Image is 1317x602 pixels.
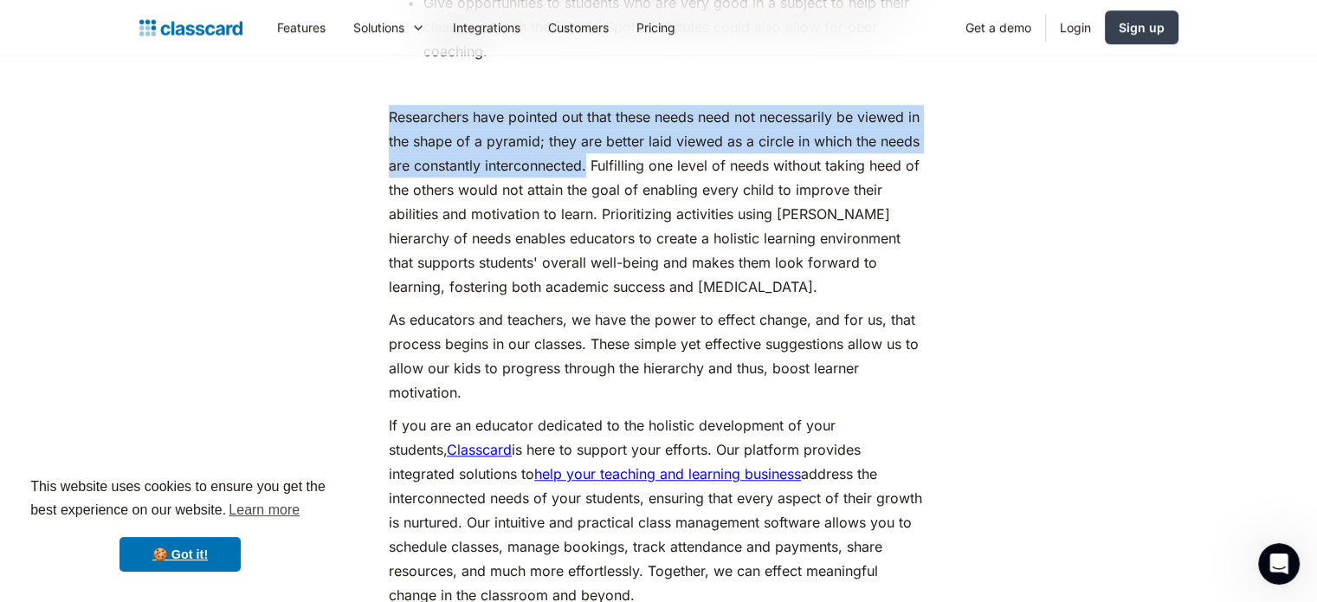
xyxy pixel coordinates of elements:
a: Get a demo [952,8,1045,47]
div: Sign up [1119,18,1165,36]
div: Solutions [353,18,404,36]
p: Researchers have pointed out that these needs need not necessarily be viewed in the shape of a py... [389,105,928,299]
a: dismiss cookie message [119,537,241,572]
div: Solutions [339,8,439,47]
p: ‍ [389,72,928,96]
a: Integrations [439,8,534,47]
a: Features [263,8,339,47]
a: Classcard [447,441,512,458]
a: Sign up [1105,10,1178,44]
a: home [139,16,242,40]
span: This website uses cookies to ensure you get the best experience on our website. [30,476,330,523]
a: learn more about cookies [226,497,302,523]
p: As educators and teachers, we have the power to effect change, and for us, that process begins in... [389,307,928,405]
a: help your teaching and learning business [534,465,801,482]
a: Customers [534,8,623,47]
a: Pricing [623,8,689,47]
a: Login [1046,8,1105,47]
iframe: Intercom live chat [1258,543,1300,585]
div: cookieconsent [14,460,346,588]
